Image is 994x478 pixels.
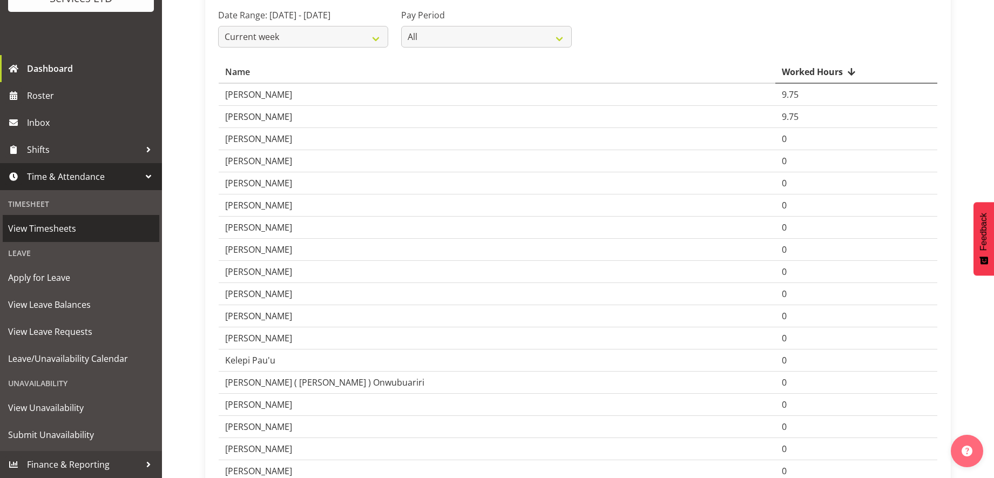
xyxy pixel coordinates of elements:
[27,115,157,131] span: Inbox
[3,193,159,215] div: Timesheet
[27,142,140,158] span: Shifts
[782,376,787,388] span: 0
[219,239,775,261] td: [PERSON_NAME]
[782,354,787,366] span: 0
[782,443,787,455] span: 0
[782,465,787,477] span: 0
[782,288,787,300] span: 0
[8,400,154,416] span: View Unavailability
[979,213,989,251] span: Feedback
[962,446,972,456] img: help-xxl-2.png
[219,372,775,394] td: [PERSON_NAME] ( [PERSON_NAME] ) Onwubuariri
[8,220,154,237] span: View Timesheets
[218,9,388,22] label: Date Range: [DATE] - [DATE]
[27,169,140,185] span: Time & Attendance
[219,217,775,239] td: [PERSON_NAME]
[782,133,787,145] span: 0
[3,394,159,421] a: View Unavailability
[27,87,157,104] span: Roster
[219,261,775,283] td: [PERSON_NAME]
[219,416,775,438] td: [PERSON_NAME]
[219,106,775,128] td: [PERSON_NAME]
[219,150,775,172] td: [PERSON_NAME]
[782,421,787,433] span: 0
[782,221,787,233] span: 0
[8,324,154,340] span: View Leave Requests
[27,60,157,77] span: Dashboard
[782,89,799,100] span: 9.75
[219,283,775,305] td: [PERSON_NAME]
[219,172,775,194] td: [PERSON_NAME]
[3,421,159,448] a: Submit Unavailability
[219,128,775,150] td: [PERSON_NAME]
[225,65,250,78] span: Name
[782,65,843,78] span: Worked Hours
[8,297,154,313] span: View Leave Balances
[219,84,775,106] td: [PERSON_NAME]
[27,456,140,473] span: Finance & Reporting
[3,242,159,264] div: Leave
[219,194,775,217] td: [PERSON_NAME]
[3,318,159,345] a: View Leave Requests
[3,291,159,318] a: View Leave Balances
[219,349,775,372] td: Kelepi Pau'u
[3,345,159,372] a: Leave/Unavailability Calendar
[782,332,787,344] span: 0
[219,438,775,460] td: [PERSON_NAME]
[782,310,787,322] span: 0
[8,427,154,443] span: Submit Unavailability
[219,327,775,349] td: [PERSON_NAME]
[3,264,159,291] a: Apply for Leave
[782,177,787,189] span: 0
[8,270,154,286] span: Apply for Leave
[219,305,775,327] td: [PERSON_NAME]
[782,399,787,410] span: 0
[401,9,571,22] label: Pay Period
[782,111,799,123] span: 9.75
[3,372,159,394] div: Unavailability
[782,199,787,211] span: 0
[219,394,775,416] td: [PERSON_NAME]
[782,266,787,278] span: 0
[782,244,787,255] span: 0
[3,215,159,242] a: View Timesheets
[973,202,994,275] button: Feedback - Show survey
[782,155,787,167] span: 0
[8,351,154,367] span: Leave/Unavailability Calendar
